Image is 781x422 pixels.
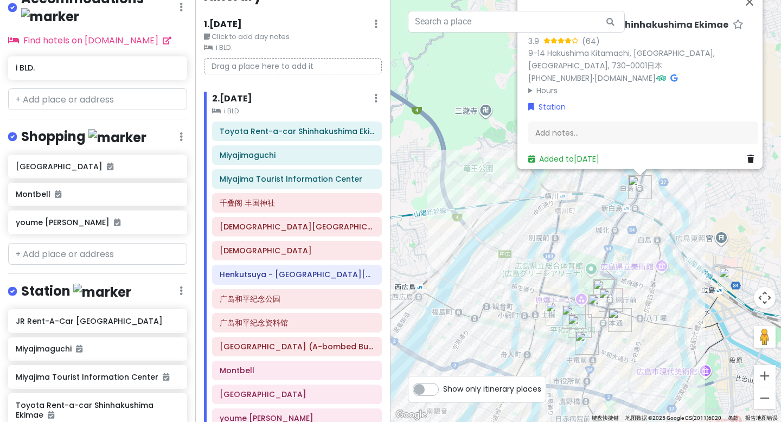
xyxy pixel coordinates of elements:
[204,31,382,42] small: Click to add day notes
[21,8,79,25] img: marker
[212,93,252,105] h6: 2 . [DATE]
[625,415,721,421] span: 地图数据 ©2025 Google GS(2011)6020
[220,174,374,184] h6: Miyajima Tourist Information Center
[220,389,374,399] h6: SOGO廣島店
[528,84,758,96] summary: Hours
[220,270,374,279] h6: Henkutsuya - Peace Park South
[754,326,776,348] button: 将街景小人拖到地图上以打开街景
[745,415,778,421] a: 报告地图错误
[220,126,374,136] h6: Toyota Rent-a-car Shinhakushima Ekimae
[16,400,179,420] h6: Toyota Rent-a-car Shinhakushima Ekimae
[220,198,374,208] h6: 千叠阁 丰国神社
[8,34,171,47] a: Find hotels on [DOMAIN_NAME]
[76,345,82,353] i: Added to itinerary
[528,101,566,113] a: Station
[582,35,600,47] div: (64)
[220,318,374,328] h6: 广岛和平纪念资料馆
[220,150,374,160] h6: Miyajimaguchi
[16,63,179,73] h6: i BLD.
[754,365,776,387] button: 放大
[55,190,61,198] i: Added to itinerary
[733,20,744,31] a: Star place
[220,366,374,375] h6: Montbell
[73,284,131,300] img: marker
[608,308,632,332] div: i BLD.
[593,279,617,303] div: SOGO廣島店
[204,58,382,75] p: Drag a place here to add it
[48,411,54,419] i: Added to itinerary
[562,305,586,329] div: 广岛和平纪念公园
[408,11,625,33] input: Search a place
[16,189,179,199] h6: Montbell
[747,153,758,165] a: Delete place
[528,154,599,164] a: Added to[DATE]
[594,72,656,83] a: [DOMAIN_NAME]
[592,414,619,422] button: 键盘快捷键
[657,74,666,81] i: Tripadvisor
[528,72,593,83] a: [PHONE_NUMBER]
[16,372,179,382] h6: Miyajima Tourist Information Center
[528,20,728,31] h6: Toyota Rent-a-car Shinhakushima Ekimae
[8,243,187,265] input: + Add place or address
[163,373,169,381] i: Added to itinerary
[628,175,652,199] div: Toyota Rent-a-car Shinhakushima Ekimae
[204,19,242,30] h6: 1 . [DATE]
[88,129,146,146] img: marker
[588,294,612,318] div: youme Mart SUNMALL
[16,344,179,354] h6: Miyajimaguchi
[16,162,179,171] h6: [GEOGRAPHIC_DATA]
[528,20,758,97] div: · ·
[204,42,382,53] small: i BLD.
[528,48,715,71] a: 9-14 Hakushima Kitamachi, [GEOGRAPHIC_DATA], [GEOGRAPHIC_DATA], 730-0001日本
[114,219,120,226] i: Added to itinerary
[107,163,113,170] i: Added to itinerary
[220,294,374,304] h6: 广岛和平纪念公园
[670,74,677,81] i: Google Maps
[21,128,146,146] h4: Shopping
[212,106,382,117] small: i BLD.
[568,314,592,338] div: 广岛和平纪念资料馆
[728,415,739,421] a: 条款（在新标签页中打开）
[393,408,429,422] img: Google
[16,316,179,326] h6: JR Rent-A-Car [GEOGRAPHIC_DATA]
[599,288,623,312] div: Montbell
[393,408,429,422] a: 在 Google 地图中打开此区域（会打开一个新窗口）
[8,88,187,110] input: + Add place or address
[719,267,742,291] div: JR Rent-A-Car Hiroshima station
[528,35,543,47] div: 3.9
[754,387,776,409] button: 缩小
[575,331,599,355] div: Henkutsuya - Peace Park South
[220,246,374,255] h6: 大圣院
[546,302,569,325] div: Honkawa Public Lavatory (A-bombed Building)
[528,122,758,144] div: Add notes...
[16,218,179,227] h6: youme [PERSON_NAME]
[754,287,776,309] button: 地图镜头控件
[220,342,374,351] h6: Honkawa Public Lavatory (A-bombed Building)
[220,222,374,232] h6: 严岛神社 大鸟居
[443,383,541,395] span: Show only itinerary places
[21,283,131,300] h4: Station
